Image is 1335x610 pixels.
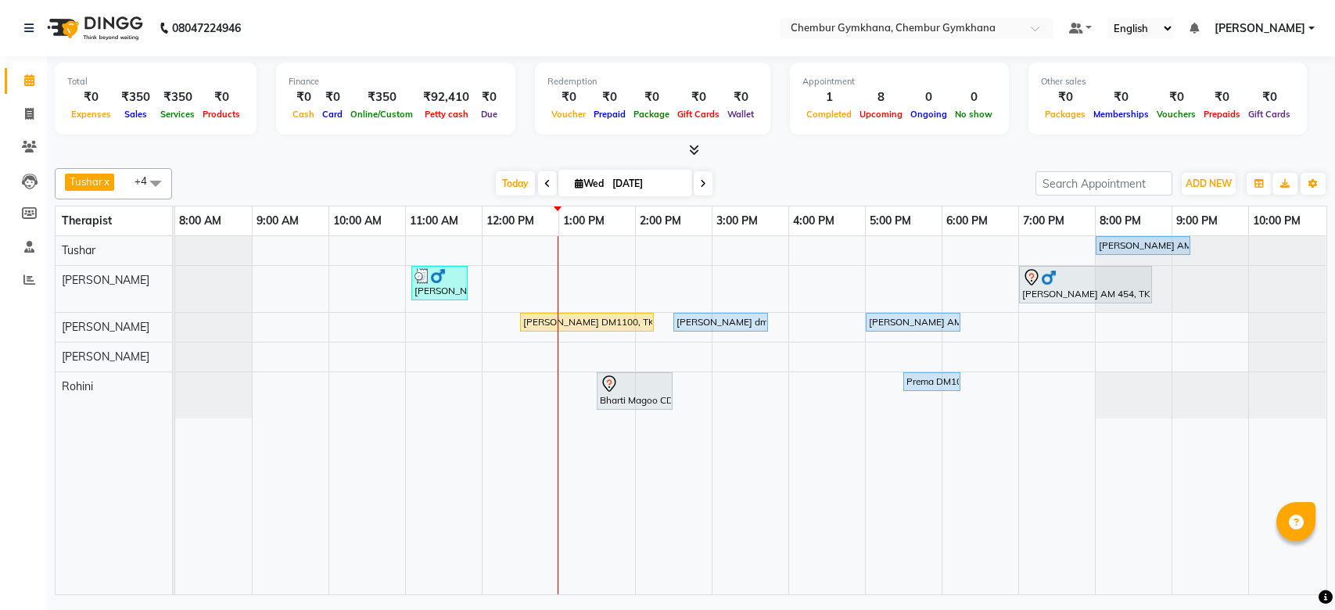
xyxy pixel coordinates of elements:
span: Expenses [67,109,115,120]
span: Tushar [62,243,95,257]
span: Services [156,109,199,120]
div: ₹0 [547,88,590,106]
span: Prepaids [1200,109,1244,120]
span: [PERSON_NAME] [62,273,149,287]
a: 12:00 PM [483,210,538,232]
span: Completed [802,109,856,120]
div: ₹0 [1089,88,1153,106]
div: [PERSON_NAME] DM1100, TK05, 12:30 PM-02:15 PM, Full Body 90 mins (Aromatherapy/Swedish/Deep Tissue) [522,315,652,329]
span: [PERSON_NAME] [62,320,149,334]
div: ₹0 [1244,88,1294,106]
a: 1:00 PM [559,210,608,232]
a: 5:00 PM [866,210,915,232]
span: Memberships [1089,109,1153,120]
span: Due [477,109,501,120]
span: Gift Cards [1244,109,1294,120]
span: Wed [571,178,608,189]
div: ₹0 [318,88,346,106]
div: ₹350 [156,88,199,106]
a: 3:00 PM [712,210,762,232]
a: 7:00 PM [1019,210,1068,232]
span: +4 [135,174,159,187]
div: ₹0 [67,88,115,106]
a: x [102,175,109,188]
span: Cash [289,109,318,120]
a: 8:00 AM [175,210,225,232]
div: ₹0 [630,88,673,106]
div: [PERSON_NAME] dm 271, TK06, 02:30 PM-03:45 PM, Full body 60 mins(Aromatherapy/Swedish/Deep Tissue) [675,315,766,329]
span: ADD NEW [1186,178,1232,189]
div: [PERSON_NAME] DM1417, TK10, 11:05 AM-11:50 AM, Foot Reflexology (30 mins) [413,268,466,298]
div: Appointment [802,75,996,88]
div: 1 [802,88,856,106]
span: Gift Cards [673,109,723,120]
div: Total [67,75,244,88]
div: ₹0 [723,88,758,106]
a: 11:00 AM [406,210,462,232]
span: Petty cash [421,109,472,120]
div: ₹0 [1041,88,1089,106]
input: Search Appointment [1035,171,1172,196]
span: Sales [120,109,151,120]
div: [PERSON_NAME] AM 454, TK04, 07:00 PM-08:45 PM, Full Body 90 mins (Aromatherapy/Swedish/Deep Tissue) [1021,268,1150,301]
div: [PERSON_NAME] AM609, TK09, 08:00 PM-09:15 PM, Full body 60 mins(Aromatherapy/Swedish/Deep Tissue) [1097,239,1189,253]
span: Tushar [70,175,102,188]
div: ₹0 [199,88,244,106]
a: 8:00 PM [1096,210,1145,232]
span: Package [630,109,673,120]
span: Today [496,171,535,196]
div: ₹92,410 [417,88,476,106]
span: Prepaid [590,109,630,120]
span: Online/Custom [346,109,417,120]
span: [PERSON_NAME] [1215,20,1305,37]
span: Products [199,109,244,120]
div: Other sales [1041,75,1294,88]
div: ₹0 [476,88,503,106]
span: Packages [1041,109,1089,120]
div: ₹350 [115,88,156,106]
a: 6:00 PM [942,210,992,232]
div: Finance [289,75,503,88]
span: [PERSON_NAME] [62,350,149,364]
div: 0 [951,88,996,106]
b: 08047224946 [172,6,241,50]
div: Bharti Magoo CD426, TK02, 01:30 PM-02:30 PM, Pedicure [598,375,671,407]
div: Prema DM1044, TK07, 05:30 PM-06:15 PM, Foot Reflexology (30 mins) [905,375,959,389]
div: ₹0 [289,88,318,106]
a: 9:00 AM [253,210,303,232]
span: Vouchers [1153,109,1200,120]
span: Therapist [62,213,112,228]
span: Voucher [547,109,590,120]
a: 10:00 AM [329,210,386,232]
input: 2025-09-03 [608,172,686,196]
div: ₹0 [590,88,630,106]
a: 9:00 PM [1172,210,1222,232]
div: ₹0 [1153,88,1200,106]
span: Wallet [723,109,758,120]
span: Ongoing [906,109,951,120]
span: Rohini [62,379,93,393]
div: ₹0 [1200,88,1244,106]
div: ₹0 [673,88,723,106]
span: No show [951,109,996,120]
div: ₹350 [346,88,417,106]
div: [PERSON_NAME] AM761, TK08, 05:00 PM-06:15 PM, Full body 60 mins(Aromatherapy/Swedish/Deep Tissue) [867,315,959,329]
span: Upcoming [856,109,906,120]
a: 10:00 PM [1249,210,1304,232]
button: ADD NEW [1182,173,1236,195]
div: Redemption [547,75,758,88]
a: 4:00 PM [789,210,838,232]
img: logo [40,6,147,50]
a: 2:00 PM [636,210,685,232]
span: Card [318,109,346,120]
div: 8 [856,88,906,106]
div: 0 [906,88,951,106]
